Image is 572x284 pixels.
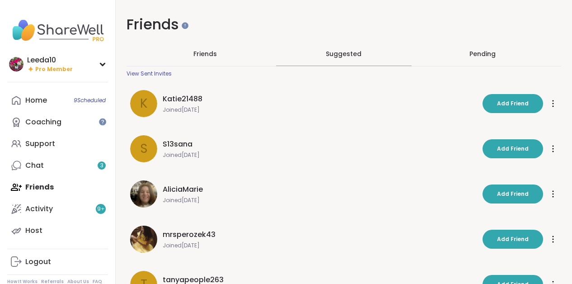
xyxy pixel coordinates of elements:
[74,97,106,104] span: 9 Scheduled
[27,55,73,65] div: Leeda10
[497,145,529,153] span: Add Friend
[497,99,529,108] span: Add Friend
[7,133,108,155] a: Support
[469,49,496,58] div: Pending
[25,139,55,149] div: Support
[25,95,47,105] div: Home
[100,162,103,170] span: 3
[193,49,217,58] span: Friends
[7,14,108,46] img: ShareWell Nav Logo
[7,155,108,176] a: Chat3
[127,70,172,77] div: View Sent Invites
[163,106,477,114] span: Joined [DATE]
[7,198,108,220] a: Activity9+
[35,66,73,73] span: Pro Member
[497,190,529,198] span: Add Friend
[97,205,105,213] span: 9 +
[483,185,543,204] button: Add Friend
[163,151,477,159] span: Joined [DATE]
[163,184,203,195] span: AliciaMarie
[7,90,108,111] a: Home9Scheduled
[140,94,148,113] span: K
[182,22,188,29] iframe: Spotlight
[483,139,543,158] button: Add Friend
[9,57,23,71] img: Leeda10
[25,226,42,236] div: Host
[130,226,157,253] img: mrsperozek43
[163,229,216,240] span: mrsperozek43
[140,139,148,158] span: S
[127,14,561,35] h1: Friends
[99,118,106,125] iframe: Spotlight
[483,94,543,113] button: Add Friend
[483,230,543,249] button: Add Friend
[25,117,61,127] div: Coaching
[163,242,477,249] span: Joined [DATE]
[25,257,51,267] div: Logout
[163,94,202,104] span: Katie21488
[497,235,529,243] span: Add Friend
[25,204,53,214] div: Activity
[326,49,361,58] span: Suggested
[7,251,108,273] a: Logout
[25,161,44,170] div: Chat
[130,180,157,208] img: AliciaMarie
[7,220,108,241] a: Host
[163,139,192,150] span: S13sana
[163,197,477,204] span: Joined [DATE]
[7,111,108,133] a: Coaching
